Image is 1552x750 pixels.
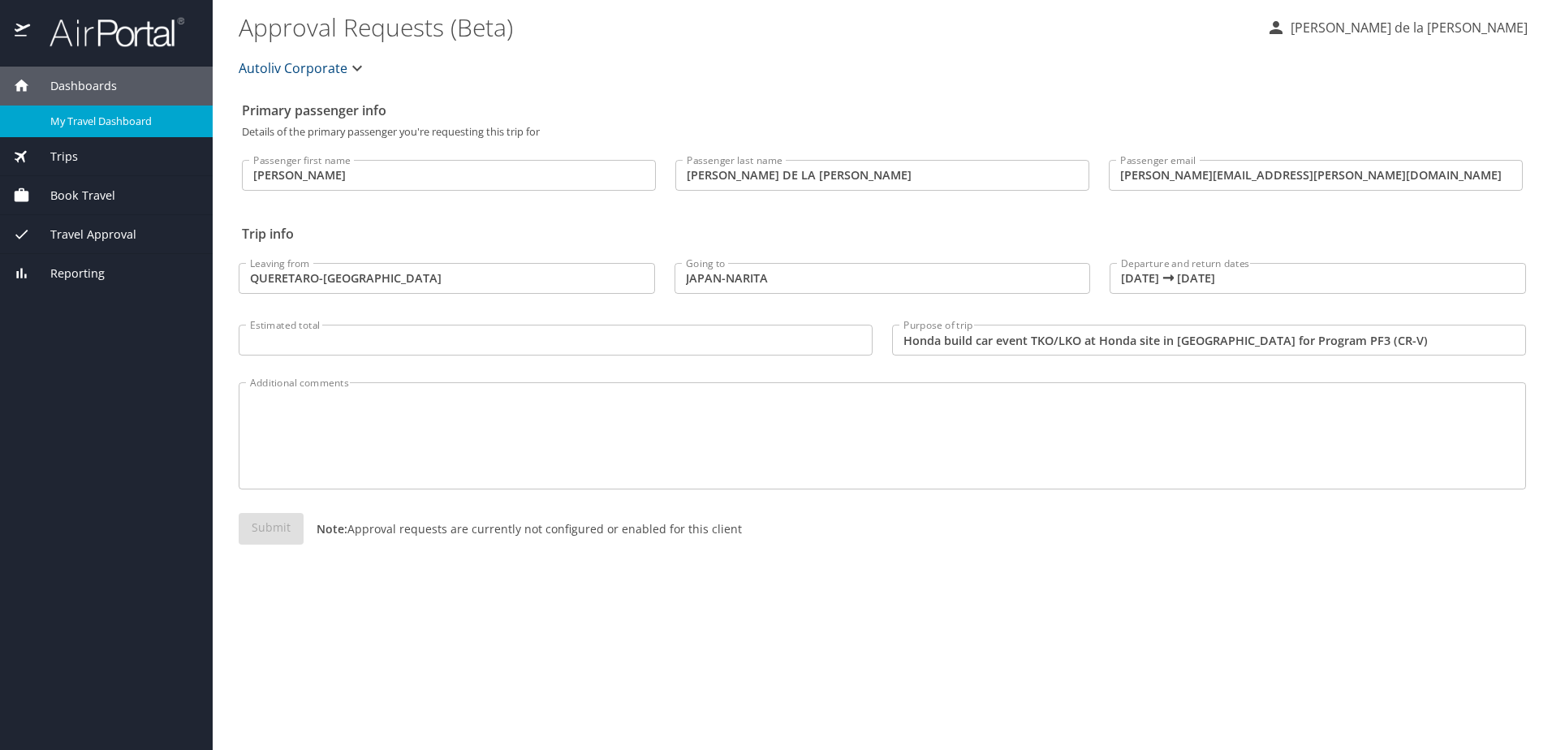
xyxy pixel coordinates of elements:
span: Autoliv Corporate [239,57,347,80]
span: Dashboards [30,77,117,95]
span: Travel Approval [30,226,136,244]
button: [PERSON_NAME] de la [PERSON_NAME] [1260,13,1534,42]
span: Trips [30,148,78,166]
p: Details of the primary passenger you're requesting this trip for [242,127,1523,137]
img: airportal-logo.png [32,16,184,48]
p: [PERSON_NAME] de la [PERSON_NAME] [1286,18,1528,37]
img: icon-airportal.png [15,16,32,48]
h2: Primary passenger info [242,97,1523,123]
h2: Trip info [242,221,1523,247]
span: Book Travel [30,187,115,205]
button: Autoliv Corporate [232,52,373,84]
span: My Travel Dashboard [50,114,193,129]
strong: Note: [317,521,347,537]
span: Reporting [30,265,105,282]
h1: Approval Requests (Beta) [239,2,1253,52]
p: Approval requests are currently not configured or enabled for this client [304,520,742,537]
